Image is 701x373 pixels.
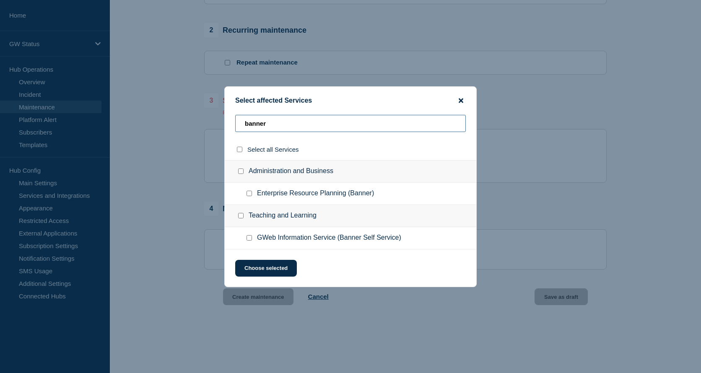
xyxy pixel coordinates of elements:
div: Teaching and Learning [225,205,476,227]
span: Enterprise Resource Planning (Banner) [257,189,374,198]
input: GWeb Information Service (Banner Self Service) checkbox [247,235,252,241]
button: Choose selected [235,260,297,277]
input: select all checkbox [237,147,242,152]
div: Select affected Services [225,97,476,105]
input: Enterprise Resource Planning (Banner) checkbox [247,191,252,196]
input: Search [235,115,466,132]
input: Teaching and Learning checkbox [238,213,244,218]
input: Administration and Business checkbox [238,168,244,174]
button: close button [456,97,466,105]
span: Select all Services [247,146,299,153]
span: GWeb Information Service (Banner Self Service) [257,234,401,242]
div: Administration and Business [225,160,476,183]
